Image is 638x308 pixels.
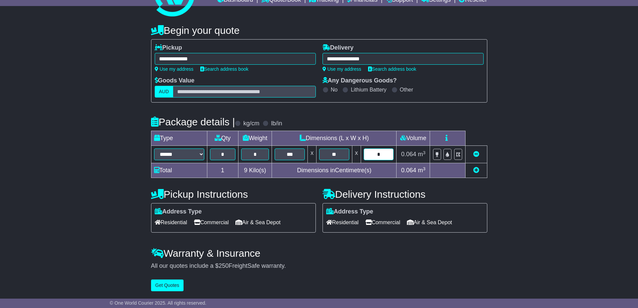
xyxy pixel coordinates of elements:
[323,44,354,52] label: Delivery
[151,163,207,178] td: Total
[368,66,416,72] a: Search address book
[151,189,316,200] h4: Pickup Instructions
[352,146,361,163] td: x
[155,77,195,84] label: Goods Value
[473,167,479,174] a: Add new item
[194,217,229,228] span: Commercial
[238,131,272,146] td: Weight
[323,189,487,200] h4: Delivery Instructions
[151,25,487,36] h4: Begin your quote
[155,44,182,52] label: Pickup
[155,86,173,98] label: AUD
[397,131,430,146] td: Volume
[155,217,187,228] span: Residential
[151,116,235,127] h4: Package details |
[244,167,247,174] span: 9
[238,163,272,178] td: Kilo(s)
[207,131,238,146] td: Qty
[151,262,487,270] div: All our quotes include a $ FreightSafe warranty.
[407,217,452,228] span: Air & Sea Depot
[331,86,338,93] label: No
[400,86,413,93] label: Other
[423,166,426,171] sup: 3
[151,131,207,146] td: Type
[219,262,229,269] span: 250
[418,167,426,174] span: m
[401,167,416,174] span: 0.064
[235,217,281,228] span: Air & Sea Depot
[200,66,249,72] a: Search address book
[243,120,259,127] label: kg/cm
[155,66,194,72] a: Use my address
[272,131,397,146] td: Dimensions (L x W x H)
[323,66,361,72] a: Use my address
[351,86,386,93] label: Lithium Battery
[151,248,487,259] h4: Warranty & Insurance
[155,208,202,215] label: Address Type
[418,151,426,158] span: m
[271,120,282,127] label: lb/in
[207,163,238,178] td: 1
[308,146,316,163] td: x
[272,163,397,178] td: Dimensions in Centimetre(s)
[401,151,416,158] span: 0.064
[423,150,426,155] sup: 3
[473,151,479,158] a: Remove this item
[326,217,359,228] span: Residential
[110,300,207,306] span: © One World Courier 2025. All rights reserved.
[323,77,397,84] label: Any Dangerous Goods?
[326,208,373,215] label: Address Type
[365,217,400,228] span: Commercial
[151,280,184,291] button: Get Quotes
